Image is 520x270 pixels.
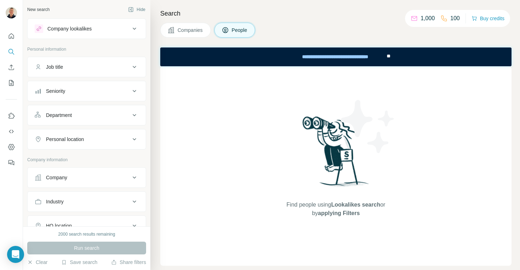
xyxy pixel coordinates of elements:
[28,58,146,75] button: Job title
[6,125,17,138] button: Use Surfe API
[28,107,146,124] button: Department
[27,46,146,52] p: Personal information
[472,13,504,23] button: Buy credits
[6,7,17,18] img: Avatar
[279,201,392,218] span: Find people using or by
[318,210,360,216] span: applying Filters
[61,259,97,266] button: Save search
[6,77,17,89] button: My lists
[299,114,373,193] img: Surfe Illustration - Woman searching with binoculars
[6,45,17,58] button: Search
[7,246,24,263] div: Open Intercom Messenger
[27,157,146,163] p: Company information
[46,198,64,205] div: Industry
[160,9,512,18] h4: Search
[27,6,50,13] div: New search
[178,27,203,34] span: Companies
[421,14,435,23] p: 1,000
[46,174,67,181] div: Company
[46,112,72,119] div: Department
[160,47,512,66] iframe: Banner
[46,88,65,95] div: Seniority
[6,141,17,153] button: Dashboard
[46,222,72,229] div: HQ location
[6,109,17,122] button: Use Surfe on LinkedIn
[331,202,380,208] span: Lookalikes search
[46,136,84,143] div: Personal location
[6,61,17,74] button: Enrich CSV
[27,259,47,266] button: Clear
[111,259,146,266] button: Share filters
[232,27,248,34] span: People
[6,30,17,43] button: Quick start
[58,231,115,237] div: 2000 search results remaining
[47,25,92,32] div: Company lookalikes
[28,193,146,210] button: Industry
[6,156,17,169] button: Feedback
[28,217,146,234] button: HQ location
[28,20,146,37] button: Company lookalikes
[28,83,146,100] button: Seniority
[336,95,400,158] img: Surfe Illustration - Stars
[28,131,146,148] button: Personal location
[28,169,146,186] button: Company
[46,63,63,71] div: Job title
[450,14,460,23] p: 100
[123,4,150,15] button: Hide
